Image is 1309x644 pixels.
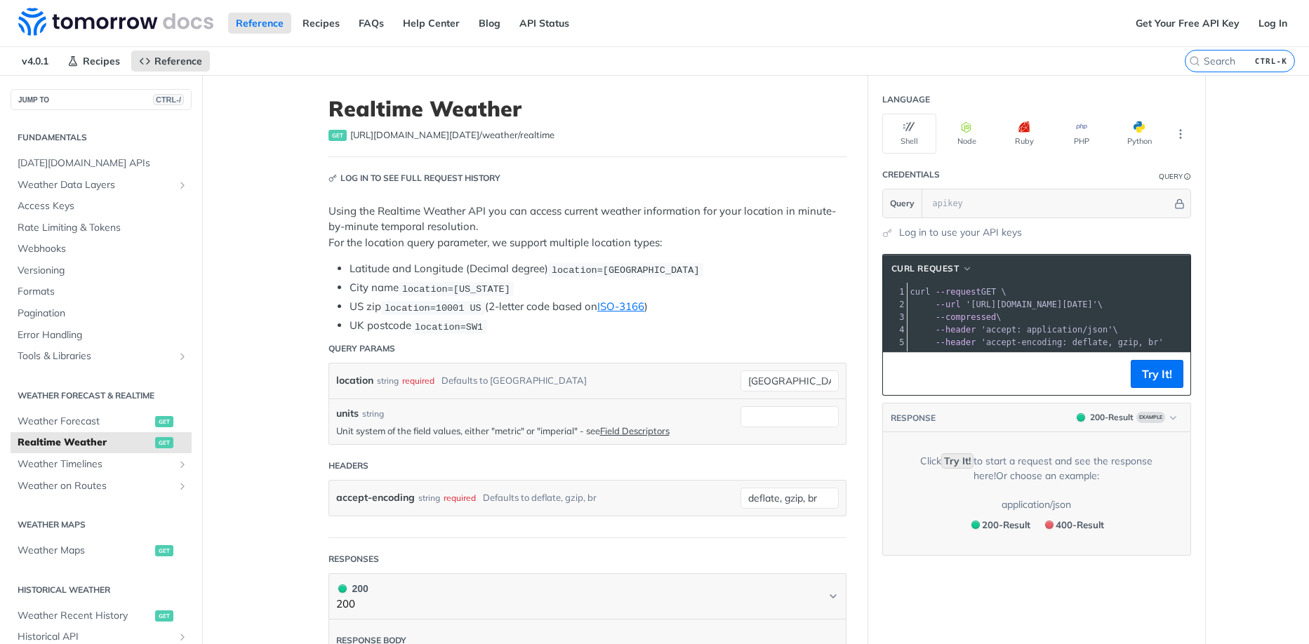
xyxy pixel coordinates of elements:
[890,411,936,425] button: RESPONSE
[11,518,192,531] h2: Weather Maps
[18,630,173,644] span: Historical API
[512,13,577,34] a: API Status
[11,175,192,196] a: Weather Data LayersShow subpages for Weather Data Layers
[910,312,1002,322] span: \
[154,55,202,67] span: Reference
[1159,171,1183,182] div: Query
[83,55,120,67] span: Recipes
[328,553,379,565] div: Responses
[910,325,1118,335] span: \
[415,321,483,332] span: location=SW1
[1251,54,1291,68] kbd: CTRL-K
[1090,411,1134,424] div: 200 - Result
[828,591,839,602] svg: Chevron
[18,178,173,192] span: Weather Data Layers
[362,408,384,420] div: string
[350,299,846,315] li: US zip (2-letter code based on )
[11,239,192,260] a: Webhooks
[11,411,192,432] a: Weather Forecastget
[910,300,1103,309] span: \
[328,96,846,121] h1: Realtime Weather
[886,262,978,276] button: cURL Request
[891,262,959,275] span: cURL Request
[11,476,192,497] a: Weather on RoutesShow subpages for Weather on Routes
[295,13,347,34] a: Recipes
[1159,171,1191,182] div: QueryInformation
[18,457,173,471] span: Weather Timelines
[328,172,500,185] div: Log in to see full request history
[1112,114,1167,154] button: Python
[18,609,152,623] span: Weather Recent History
[981,337,1164,347] span: 'accept-encoding: deflate, gzip, br'
[14,51,56,72] span: v4.0.1
[60,51,128,72] a: Recipes
[982,519,1030,530] span: 200 - Result
[177,459,188,470] button: Show subpages for Weather Timelines
[997,114,1051,154] button: Ruby
[966,300,1098,309] span: '[URL][DOMAIN_NAME][DATE]'
[883,189,922,217] button: Query
[385,302,481,313] span: location=10001 US
[18,544,152,558] span: Weather Maps
[402,283,510,294] span: location=[US_STATE]
[350,261,846,277] li: Latitude and Longitude (Decimal degree)
[18,285,188,299] span: Formats
[11,540,192,561] a: Weather Mapsget
[338,584,347,593] span: 200
[11,217,192,239] a: Rate Limiting & Tokens
[1045,521,1054,529] span: 400
[899,225,1022,240] a: Log in to use your API keys
[1002,497,1071,512] div: application/json
[936,325,976,335] span: --header
[11,389,192,402] h2: Weather Forecast & realtime
[441,370,587,391] div: Defaults to [GEOGRAPHIC_DATA]
[18,328,188,342] span: Error Handling
[904,454,1169,483] div: Click to start a request and see the response here! Or choose an example:
[18,479,173,493] span: Weather on Routes
[11,281,192,302] a: Formats
[1056,519,1104,530] span: 400 - Result
[11,325,192,346] a: Error Handling
[883,323,907,336] div: 4
[336,370,373,391] label: location
[18,349,173,363] span: Tools & Libraries
[1038,516,1109,534] button: 400400-Result
[936,300,961,309] span: --url
[350,128,554,142] span: https://api.tomorrow.io/v4/weather/realtime
[1174,128,1187,140] svg: More ellipsis
[377,370,399,391] div: string
[155,437,173,448] span: get
[910,287,931,297] span: curl
[402,370,434,391] div: required
[18,264,188,278] span: Versioning
[328,174,337,182] svg: Key
[940,114,994,154] button: Node
[350,280,846,296] li: City name
[11,432,192,453] a: Realtime Weatherget
[1170,123,1191,145] button: More Languages
[18,199,188,213] span: Access Keys
[155,545,173,556] span: get
[18,8,213,36] img: Tomorrow.io Weather API Docs
[328,203,846,251] p: Using the Realtime Weather API you can access current weather information for your location in mi...
[597,300,644,313] a: ISO-3166
[11,196,192,217] a: Access Keys
[153,94,184,105] span: CTRL-/
[941,453,974,469] code: Try It!
[1184,173,1191,180] i: Information
[11,454,192,475] a: Weather TimelinesShow subpages for Weather Timelines
[11,303,192,324] a: Pagination
[131,51,210,72] a: Reference
[1077,413,1085,422] span: 200
[155,416,173,427] span: get
[155,610,173,622] span: get
[552,264,700,275] span: location=[GEOGRAPHIC_DATA]
[18,436,152,450] span: Realtime Weather
[18,156,188,170] span: [DATE][DOMAIN_NAME] APIs
[18,221,188,235] span: Rate Limiting & Tokens
[964,516,1035,534] button: 200200-Result
[1136,412,1165,423] span: Example
[418,488,440,508] div: string
[18,242,188,256] span: Webhooks
[18,307,188,321] span: Pagination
